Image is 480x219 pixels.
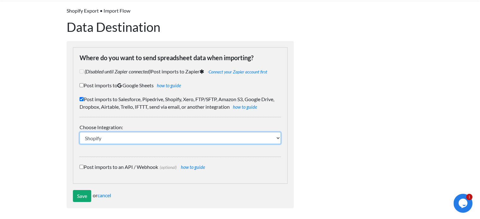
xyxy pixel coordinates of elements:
label: Post imports to an API / Webhook [80,163,281,171]
a: how to guide [181,164,205,170]
iframe: chat widget [453,194,474,213]
span: - [206,69,267,74]
div: or [73,190,287,202]
span: (optional) [158,165,177,170]
input: Save [73,190,91,202]
input: Post imports toGoogle Sheetshow to guide [80,83,84,87]
input: (Disabled until Zapier connected)Post imports to Zapier -Connect your Zapier account first [80,69,84,73]
a: how to guide [233,104,257,110]
a: Connect your Zapier account first [209,69,267,74]
i: (Disabled until Zapier connected) [85,68,151,74]
label: Post imports to Salesforce, Pipedrive, Shopify, Xero, FTP/SFTP, Amazon S3, Google Drive, Dropbox,... [80,95,281,111]
input: Post imports to an API / Webhook(optional) how to guide [80,165,84,169]
label: Post imports to Google Sheets [80,82,281,89]
label: Choose Integration: [80,124,281,131]
a: cancel [98,192,111,198]
h1: Data Destination [67,20,294,35]
h4: Where do you want to send spreadsheet data when importing? [80,54,281,61]
input: Post imports to Salesforce, Pipedrive, Shopify, Xero, FTP/SFTP, Amazon S3, Google Drive, Dropbox,... [80,97,84,101]
p: Shopify Export • Import Flow [67,7,294,14]
a: how to guide [157,83,181,88]
label: Post imports to Zapier [80,68,281,75]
